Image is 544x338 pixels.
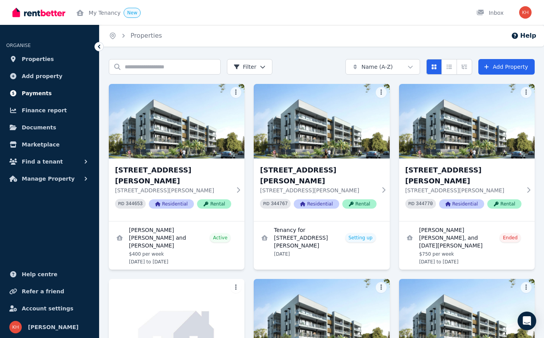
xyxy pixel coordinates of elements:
[405,186,521,194] p: [STREET_ADDRESS][PERSON_NAME]
[519,6,532,19] img: Karen Hickey
[197,199,231,209] span: Rental
[6,171,93,186] button: Manage Property
[260,165,376,186] h3: [STREET_ADDRESS][PERSON_NAME]
[12,7,65,18] img: RentBetter
[6,267,93,282] a: Help centre
[441,59,457,75] button: Compact list view
[227,59,272,75] button: Filter
[22,270,58,279] span: Help centre
[6,68,93,84] a: Add property
[294,199,339,209] span: Residential
[230,282,241,293] button: More options
[6,137,93,152] a: Marketplace
[476,9,504,17] div: Inbox
[6,85,93,101] a: Payments
[478,59,535,75] a: Add Property
[109,221,244,270] a: View details for Arthur John Wilkinson and Maria Sol Abo Baruzze
[22,89,52,98] span: Payments
[22,304,73,313] span: Account settings
[230,87,241,98] button: More options
[131,32,162,39] a: Properties
[416,201,433,207] code: 344770
[22,71,63,81] span: Add property
[521,87,532,98] button: More options
[399,221,535,270] a: View details for Ronaldo Cata Montes, Arleen Cabantoc, and Noel Bacunawa
[6,301,93,316] a: Account settings
[127,10,137,16] span: New
[109,84,244,159] img: 1/26 Arthur Street, Coffs Harbour
[28,322,78,332] span: [PERSON_NAME]
[254,84,389,159] img: 2/26 Arthur Street, Coffs Harbour
[518,312,536,330] div: Open Intercom Messenger
[6,154,93,169] button: Find a tenant
[376,282,387,293] button: More options
[376,87,387,98] button: More options
[511,31,536,40] button: Help
[345,59,420,75] button: Name (A-Z)
[405,165,521,186] h3: [STREET_ADDRESS][PERSON_NAME]
[6,284,93,299] a: Refer a friend
[9,321,22,333] img: Karen Hickey
[457,59,472,75] button: Expanded list view
[22,174,75,183] span: Manage Property
[260,186,376,194] p: [STREET_ADDRESS][PERSON_NAME]
[22,140,59,149] span: Marketplace
[271,201,288,207] code: 344767
[254,84,389,221] a: 2/26 Arthur Street, Coffs Harbour[STREET_ADDRESS][PERSON_NAME][STREET_ADDRESS][PERSON_NAME]PID 34...
[22,54,54,64] span: Properties
[6,120,93,135] a: Documents
[521,282,532,293] button: More options
[6,103,93,118] a: Finance report
[109,84,244,221] a: 1/26 Arthur Street, Coffs Harbour[STREET_ADDRESS][PERSON_NAME][STREET_ADDRESS][PERSON_NAME]PID 34...
[399,84,535,221] a: 3/26 Arthur Street, Coffs Harbour[STREET_ADDRESS][PERSON_NAME][STREET_ADDRESS][PERSON_NAME]PID 34...
[399,84,535,159] img: 3/26 Arthur Street, Coffs Harbour
[115,186,231,194] p: [STREET_ADDRESS][PERSON_NAME]
[6,51,93,67] a: Properties
[99,25,171,47] nav: Breadcrumb
[342,199,377,209] span: Rental
[115,165,231,186] h3: [STREET_ADDRESS][PERSON_NAME]
[426,59,472,75] div: View options
[149,199,194,209] span: Residential
[234,63,256,71] span: Filter
[439,199,484,209] span: Residential
[6,43,31,48] span: ORGANISE
[22,106,67,115] span: Finance report
[22,287,64,296] span: Refer a friend
[118,202,124,206] small: PID
[22,123,56,132] span: Documents
[426,59,442,75] button: Card view
[254,221,389,262] a: View details for Tenancy for 2/26 Arthur Street, Coffs Harbour
[487,199,521,209] span: Rental
[263,202,269,206] small: PID
[22,157,63,166] span: Find a tenant
[408,202,415,206] small: PID
[126,201,143,207] code: 344653
[361,63,393,71] span: Name (A-Z)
